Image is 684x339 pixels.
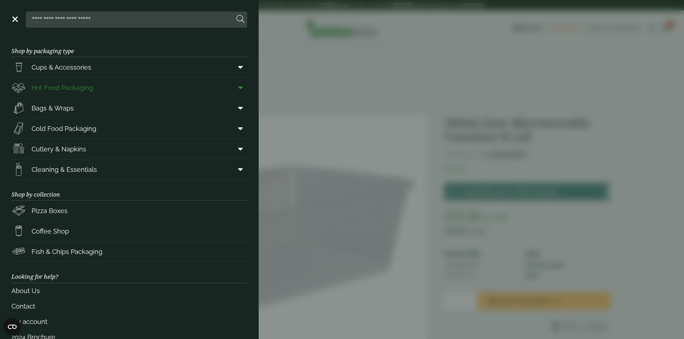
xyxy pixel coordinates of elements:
[11,244,26,259] img: FishNchip_box.svg
[32,62,91,72] span: Cups & Accessories
[11,118,247,138] a: Cold Food Packaging
[11,36,247,57] h3: Shop by packaging type
[11,314,247,329] a: My account
[11,121,26,136] img: Sandwich_box.svg
[32,226,69,236] span: Coffee Shop
[11,262,247,283] h3: Looking for help?
[32,83,93,93] span: Hot Food Packaging
[32,247,102,256] span: Fish & Chips Packaging
[11,159,247,179] a: Cleaning & Essentials
[11,298,247,314] a: Contact
[11,142,26,156] img: Cutlery.svg
[11,283,247,298] a: About Us
[32,206,68,216] span: Pizza Boxes
[32,124,96,133] span: Cold Food Packaging
[11,57,247,77] a: Cups & Accessories
[11,101,26,115] img: Paper_carriers.svg
[11,98,247,118] a: Bags & Wraps
[32,144,86,154] span: Cutlery & Napkins
[11,241,247,262] a: Fish & Chips Packaging
[11,221,247,241] a: Coffee Shop
[11,201,247,221] a: Pizza Boxes
[11,180,247,201] h3: Shop by collection
[11,203,26,218] img: Pizza_boxes.svg
[32,103,74,113] span: Bags & Wraps
[11,162,26,176] img: open-wipe.svg
[11,139,247,159] a: Cutlery & Napkins
[32,165,97,174] span: Cleaning & Essentials
[11,60,26,74] img: PintNhalf_cup.svg
[11,80,26,95] img: Deli_box.svg
[4,318,21,335] button: Open CMP widget
[11,224,26,238] img: HotDrink_paperCup.svg
[11,77,247,98] a: Hot Food Packaging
